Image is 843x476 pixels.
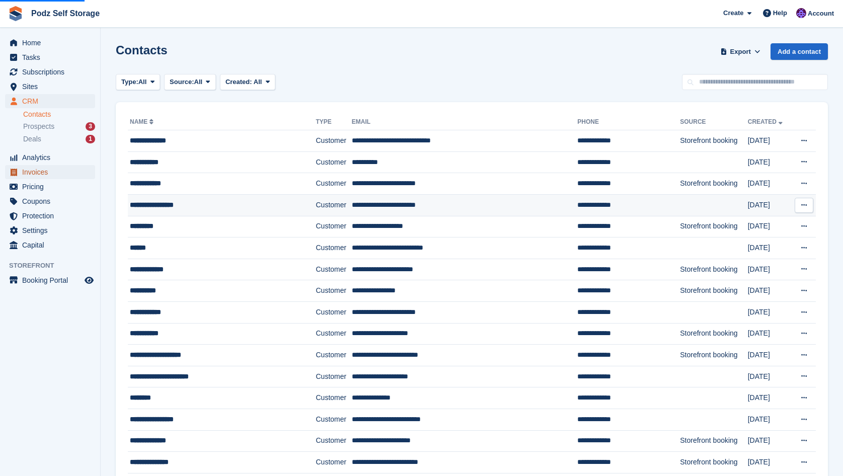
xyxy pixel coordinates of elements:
h1: Contacts [116,43,168,57]
td: [DATE] [748,323,791,345]
button: Export [718,43,762,60]
td: [DATE] [748,387,791,409]
a: menu [5,165,95,179]
td: Storefront booking [680,216,748,237]
a: Preview store [83,274,95,286]
td: Customer [316,237,352,259]
span: Created: [225,78,252,86]
td: Customer [316,280,352,302]
td: [DATE] [748,194,791,216]
span: Account [808,9,834,19]
a: menu [5,194,95,208]
td: Storefront booking [680,323,748,345]
span: All [138,77,147,87]
a: Contacts [23,110,95,119]
td: Storefront booking [680,430,748,452]
a: menu [5,238,95,252]
span: Settings [22,223,83,237]
img: Jawed Chowdhary [796,8,806,18]
td: [DATE] [748,130,791,152]
a: menu [5,150,95,165]
td: Customer [316,301,352,323]
td: [DATE] [748,173,791,195]
span: Help [773,8,787,18]
td: Customer [316,151,352,173]
td: Storefront booking [680,452,748,473]
td: Customer [316,216,352,237]
span: Deals [23,134,41,144]
div: 3 [86,122,95,131]
td: Customer [316,366,352,387]
a: Add a contact [771,43,828,60]
td: Storefront booking [680,345,748,366]
td: Customer [316,409,352,430]
td: Customer [316,452,352,473]
a: menu [5,209,95,223]
td: [DATE] [748,345,791,366]
td: Storefront booking [680,259,748,280]
span: Type: [121,77,138,87]
td: [DATE] [748,259,791,280]
td: Storefront booking [680,173,748,195]
td: Customer [316,173,352,195]
th: Source [680,114,748,130]
td: Customer [316,130,352,152]
span: Analytics [22,150,83,165]
th: Email [352,114,577,130]
a: menu [5,50,95,64]
a: Name [130,118,156,125]
button: Type: All [116,74,160,91]
td: [DATE] [748,430,791,452]
td: [DATE] [748,452,791,473]
span: Create [723,8,743,18]
span: Source: [170,77,194,87]
span: Tasks [22,50,83,64]
span: Home [22,36,83,50]
td: Storefront booking [680,280,748,302]
span: Coupons [22,194,83,208]
th: Type [316,114,352,130]
span: Capital [22,238,83,252]
span: Booking Portal [22,273,83,287]
td: Customer [316,323,352,345]
td: Customer [316,259,352,280]
span: Sites [22,80,83,94]
td: Customer [316,387,352,409]
a: menu [5,273,95,287]
th: Phone [577,114,680,130]
a: menu [5,180,95,194]
span: Pricing [22,180,83,194]
span: CRM [22,94,83,108]
span: Subscriptions [22,65,83,79]
a: Podz Self Storage [27,5,104,22]
span: Invoices [22,165,83,179]
a: menu [5,65,95,79]
span: Export [730,47,751,57]
a: menu [5,80,95,94]
img: stora-icon-8386f47178a22dfd0bd8f6a31ec36ba5ce8667c1dd55bd0f319d3a0aa187defe.svg [8,6,23,21]
a: menu [5,94,95,108]
td: [DATE] [748,151,791,173]
td: Customer [316,194,352,216]
td: Storefront booking [680,130,748,152]
a: Created [748,118,785,125]
td: [DATE] [748,237,791,259]
a: menu [5,36,95,50]
button: Source: All [164,74,216,91]
td: [DATE] [748,301,791,323]
button: Created: All [220,74,275,91]
td: [DATE] [748,409,791,430]
td: Customer [316,430,352,452]
span: Storefront [9,261,100,271]
a: Prospects 3 [23,121,95,132]
span: Prospects [23,122,54,131]
td: Customer [316,345,352,366]
td: [DATE] [748,216,791,237]
td: [DATE] [748,366,791,387]
div: 1 [86,135,95,143]
span: All [254,78,262,86]
td: [DATE] [748,280,791,302]
span: All [194,77,203,87]
a: menu [5,223,95,237]
a: Deals 1 [23,134,95,144]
